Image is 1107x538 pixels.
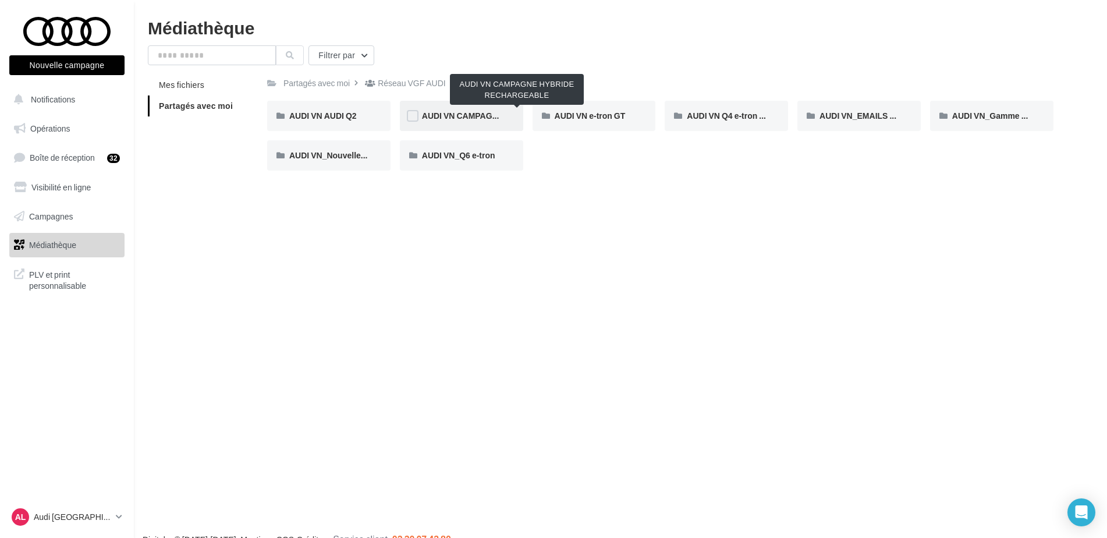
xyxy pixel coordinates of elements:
[148,19,1093,36] div: Médiathèque
[29,211,73,221] span: Campagnes
[9,506,125,528] a: AL Audi [GEOGRAPHIC_DATA][PERSON_NAME]
[7,87,122,112] button: Notifications
[289,150,398,160] span: AUDI VN_Nouvelle A6 e-tron
[30,153,95,162] span: Boîte de réception
[7,204,127,229] a: Campagnes
[34,511,111,523] p: Audi [GEOGRAPHIC_DATA][PERSON_NAME]
[952,111,1057,121] span: AUDI VN_Gamme Q8 e-tron
[7,145,127,170] a: Boîte de réception32
[7,175,127,200] a: Visibilité en ligne
[15,511,26,523] span: AL
[159,101,233,111] span: Partagés avec moi
[289,111,357,121] span: AUDI VN AUDI Q2
[29,240,76,250] span: Médiathèque
[31,182,91,192] span: Visibilité en ligne
[29,267,120,292] span: PLV et print personnalisable
[7,233,127,257] a: Médiathèque
[1067,498,1095,526] div: Open Intercom Messenger
[422,111,613,121] span: AUDI VN CAMPAGNE HYBRIDE RECHARGEABLE
[30,123,70,133] span: Opérations
[7,262,127,296] a: PLV et print personnalisable
[283,77,350,89] div: Partagés avec moi
[308,45,374,65] button: Filtrer par
[819,111,944,121] span: AUDI VN_EMAILS COMMANDES
[687,111,797,121] span: AUDI VN Q4 e-tron sans offre
[31,94,75,104] span: Notifications
[7,116,127,141] a: Opérations
[9,55,125,75] button: Nouvelle campagne
[450,74,584,105] div: AUDI VN CAMPAGNE HYBRIDE RECHARGEABLE
[107,154,120,163] div: 32
[159,80,204,90] span: Mes fichiers
[378,77,445,89] div: Réseau VGF AUDI
[555,111,626,121] span: AUDI VN e-tron GT
[422,150,495,160] span: AUDI VN_Q6 e-tron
